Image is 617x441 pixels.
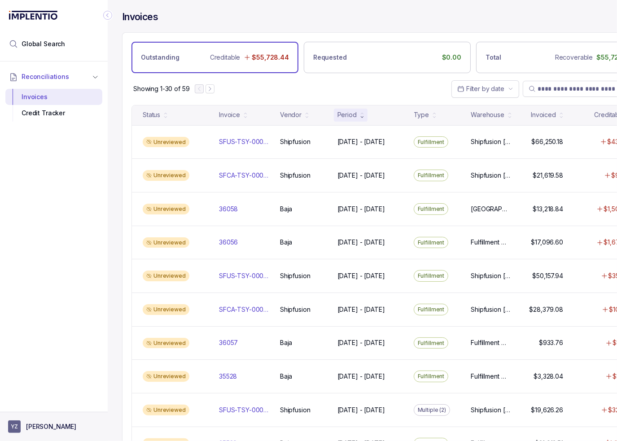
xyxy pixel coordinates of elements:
p: Fulfillment [418,171,445,180]
p: Shipfusion [280,271,311,280]
p: Shipfusion [280,171,311,180]
p: [DATE] - [DATE] [337,305,385,314]
p: [DATE] - [DATE] [337,171,385,180]
p: Fulfillment [418,372,445,381]
p: $13,218.84 [533,205,563,214]
p: Shipfusion [GEOGRAPHIC_DATA] [471,171,510,180]
p: $19,626.26 [531,406,563,415]
p: 36057 [219,338,238,347]
p: Shipfusion [280,406,311,415]
p: Creditable [210,53,241,62]
p: [PERSON_NAME] [26,422,76,431]
p: $50,157.94 [532,271,563,280]
div: Warehouse [471,110,504,119]
div: Vendor [280,110,302,119]
div: Status [143,110,160,119]
div: Type [414,110,429,119]
p: Fulfillment [418,305,445,314]
button: Next Page [206,84,214,93]
p: $21,619.58 [533,171,563,180]
p: $933.76 [539,338,563,347]
button: Reconciliations [5,67,102,87]
p: Showing 1-30 of 59 [133,84,189,93]
p: Shipfusion [GEOGRAPHIC_DATA] [471,305,510,314]
div: Unreviewed [143,170,189,181]
span: Global Search [22,39,65,48]
span: Filter by date [466,85,504,92]
p: $0.00 [442,53,461,62]
button: Date Range Picker [451,80,519,97]
p: SFUS-TSY-00067 [219,271,269,280]
p: Shipfusion [GEOGRAPHIC_DATA], Shipfusion [GEOGRAPHIC_DATA] [471,137,510,146]
p: [DATE] - [DATE] [337,205,385,214]
div: Remaining page entries [133,84,189,93]
p: Fulfillment Center / Primary [471,238,510,247]
span: Reconciliations [22,72,69,81]
p: Baja [280,205,292,214]
p: 36058 [219,205,238,214]
div: Credit Tracker [13,105,95,121]
div: Invoice [219,110,240,119]
p: Shipfusion [280,137,311,146]
p: 36056 [219,238,238,247]
p: Fulfillment [418,271,445,280]
p: Shipfusion [280,305,311,314]
p: 35528 [219,372,237,381]
p: [DATE] - [DATE] [337,271,385,280]
div: Unreviewed [143,237,189,248]
p: Requested [313,53,347,62]
search: Date Range Picker [457,84,504,93]
div: Invoices [13,89,95,105]
p: Fulfillment [418,205,445,214]
p: Fulfillment Center [GEOGRAPHIC_DATA] / [US_STATE], [US_STATE]-Wholesale / [US_STATE]-Wholesale [471,372,510,381]
p: SFCA-TSY-00072 [219,171,269,180]
p: Baja [280,238,292,247]
p: $55,728.44 [252,53,289,62]
div: Unreviewed [143,271,189,281]
p: Shipfusion [GEOGRAPHIC_DATA], Shipfusion [GEOGRAPHIC_DATA] [471,271,510,280]
p: SFCA-TSY-00071 [219,305,269,314]
p: Baja [280,338,292,347]
p: [GEOGRAPHIC_DATA] [GEOGRAPHIC_DATA] / [US_STATE] [471,205,510,214]
p: Multiple (2) [418,406,446,415]
div: Unreviewed [143,405,189,415]
p: [DATE] - [DATE] [337,338,385,347]
p: [DATE] - [DATE] [337,238,385,247]
p: Fulfillment Center (W) / Wholesale, Fulfillment Center / Primary [471,338,510,347]
div: Period [337,110,357,119]
p: SFUS-TSY-00068 [219,137,269,146]
div: Collapse Icon [102,10,113,21]
h4: Invoices [122,11,158,23]
div: Unreviewed [143,338,189,349]
p: Outstanding [141,53,179,62]
p: [DATE] - [DATE] [337,137,385,146]
p: Shipfusion [GEOGRAPHIC_DATA], Shipfusion [GEOGRAPHIC_DATA] [471,406,510,415]
p: SFUS-TSY-00066 [219,406,269,415]
p: Recoverable [555,53,593,62]
p: $3,328.04 [534,372,563,381]
p: Fulfillment [418,238,445,247]
div: Unreviewed [143,204,189,214]
p: $66,250.18 [531,137,563,146]
div: Reconciliations [5,87,102,123]
p: Baja [280,372,292,381]
div: Unreviewed [143,137,189,148]
span: User initials [8,420,21,433]
p: Fulfillment [418,339,445,348]
div: Invoiced [531,110,556,119]
p: [DATE] - [DATE] [337,372,385,381]
div: Unreviewed [143,371,189,382]
p: Fulfillment [418,138,445,147]
p: $17,096.60 [531,238,563,247]
button: User initials[PERSON_NAME] [8,420,100,433]
div: Unreviewed [143,304,189,315]
p: [DATE] - [DATE] [337,406,385,415]
p: $28,379.08 [529,305,563,314]
p: Total [486,53,501,62]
